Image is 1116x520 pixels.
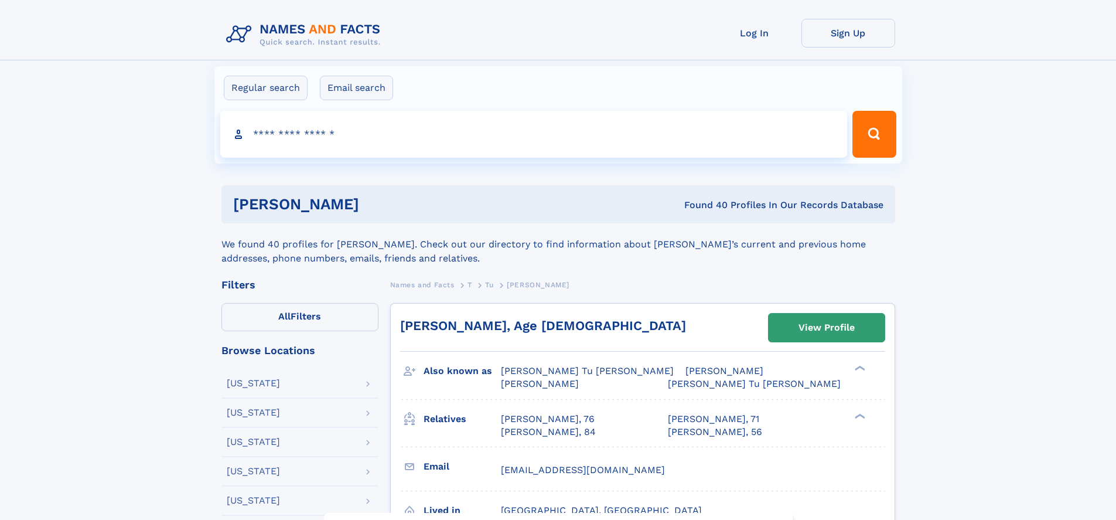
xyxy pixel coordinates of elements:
[501,505,702,516] span: [GEOGRAPHIC_DATA], [GEOGRAPHIC_DATA]
[501,464,665,475] span: [EMAIL_ADDRESS][DOMAIN_NAME]
[400,318,686,333] a: [PERSON_NAME], Age [DEMOGRAPHIC_DATA]
[852,365,866,372] div: ❯
[501,413,595,426] a: [PERSON_NAME], 76
[507,281,569,289] span: [PERSON_NAME]
[685,365,763,376] span: [PERSON_NAME]
[521,199,883,212] div: Found 40 Profiles In Our Records Database
[852,111,896,158] button: Search Button
[467,277,472,292] a: T
[801,19,895,47] a: Sign Up
[320,76,393,100] label: Email search
[221,280,378,290] div: Filters
[227,496,280,505] div: [US_STATE]
[668,426,762,439] a: [PERSON_NAME], 56
[424,361,501,381] h3: Also known as
[467,281,472,289] span: T
[390,277,455,292] a: Names and Facts
[224,76,308,100] label: Regular search
[501,365,674,376] span: [PERSON_NAME] Tu [PERSON_NAME]
[668,413,759,426] a: [PERSON_NAME], 71
[424,457,501,477] h3: Email
[708,19,801,47] a: Log In
[501,426,596,439] a: [PERSON_NAME], 84
[424,409,501,429] h3: Relatives
[227,437,280,447] div: [US_STATE]
[227,379,280,388] div: [US_STATE]
[769,314,885,342] a: View Profile
[485,281,493,289] span: Tu
[233,197,522,212] h1: [PERSON_NAME]
[221,19,390,50] img: Logo Names and Facts
[227,467,280,476] div: [US_STATE]
[221,303,378,331] label: Filters
[221,345,378,356] div: Browse Locations
[485,277,493,292] a: Tu
[278,311,291,322] span: All
[501,378,579,389] span: [PERSON_NAME]
[221,223,895,266] div: We found 40 profiles for [PERSON_NAME]. Check out our directory to find information about [PERSON...
[852,412,866,420] div: ❯
[798,314,855,341] div: View Profile
[668,378,841,389] span: [PERSON_NAME] Tu [PERSON_NAME]
[220,111,848,158] input: search input
[227,408,280,417] div: [US_STATE]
